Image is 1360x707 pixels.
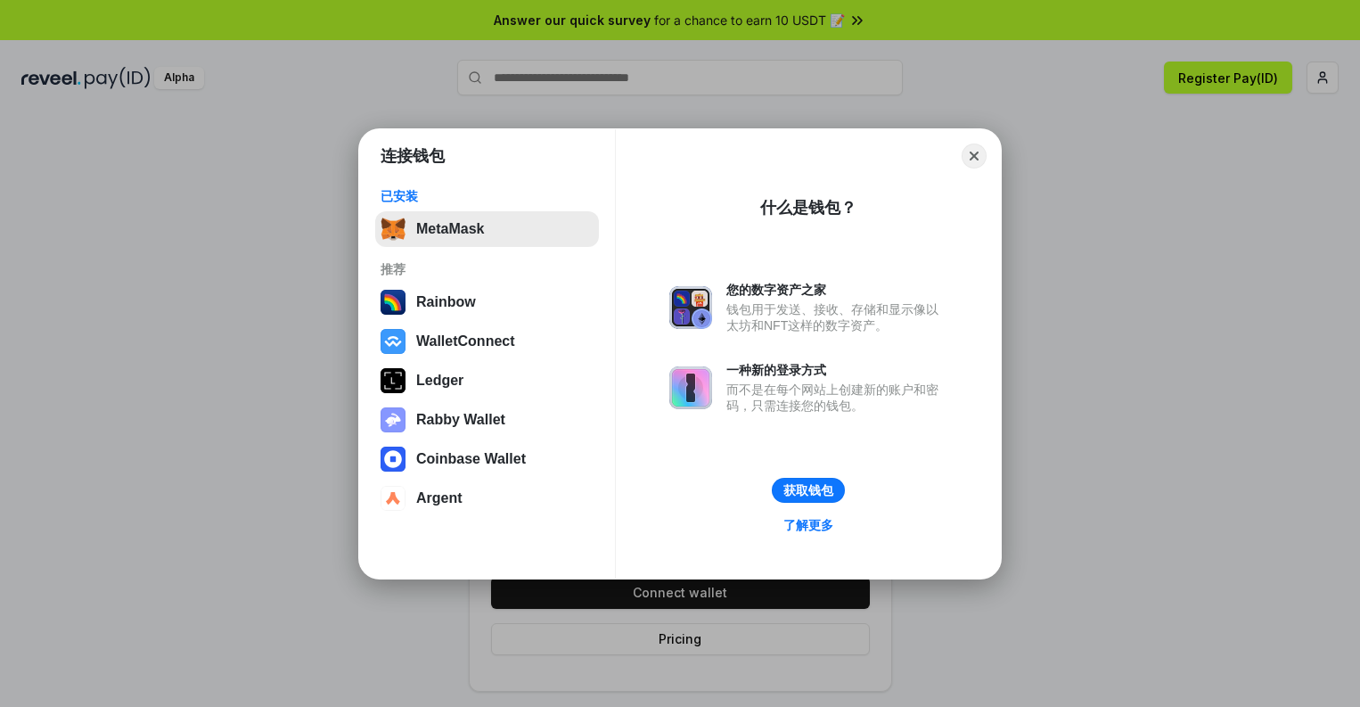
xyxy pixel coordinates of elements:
img: svg+xml,%3Csvg%20xmlns%3D%22http%3A%2F%2Fwww.w3.org%2F2000%2Fsvg%22%20fill%3D%22none%22%20viewBox... [669,286,712,329]
img: svg+xml,%3Csvg%20xmlns%3D%22http%3A%2F%2Fwww.w3.org%2F2000%2Fsvg%22%20width%3D%2228%22%20height%3... [381,368,406,393]
h1: 连接钱包 [381,145,445,167]
div: 您的数字资产之家 [726,282,947,298]
button: 获取钱包 [772,478,845,503]
div: 已安装 [381,188,594,204]
div: Rainbow [416,294,476,310]
button: WalletConnect [375,324,599,359]
div: Rabby Wallet [416,412,505,428]
img: svg+xml,%3Csvg%20width%3D%22120%22%20height%3D%22120%22%20viewBox%3D%220%200%20120%20120%22%20fil... [381,290,406,315]
img: svg+xml,%3Csvg%20width%3D%2228%22%20height%3D%2228%22%20viewBox%3D%220%200%2028%2028%22%20fill%3D... [381,329,406,354]
button: Ledger [375,363,599,399]
a: 了解更多 [773,514,844,537]
button: Argent [375,481,599,516]
img: svg+xml,%3Csvg%20width%3D%2228%22%20height%3D%2228%22%20viewBox%3D%220%200%2028%2028%22%20fill%3D... [381,486,406,511]
div: MetaMask [416,221,484,237]
button: Rabby Wallet [375,402,599,438]
div: 获取钱包 [783,482,833,498]
button: MetaMask [375,211,599,247]
div: Coinbase Wallet [416,451,526,467]
div: 什么是钱包？ [760,197,856,218]
div: Ledger [416,373,463,389]
div: Argent [416,490,463,506]
div: 一种新的登录方式 [726,362,947,378]
button: Coinbase Wallet [375,441,599,477]
button: Close [962,144,987,169]
div: 而不是在每个网站上创建新的账户和密码，只需连接您的钱包。 [726,382,947,414]
div: 推荐 [381,261,594,277]
img: svg+xml,%3Csvg%20width%3D%2228%22%20height%3D%2228%22%20viewBox%3D%220%200%2028%2028%22%20fill%3D... [381,447,406,472]
button: Rainbow [375,284,599,320]
img: svg+xml,%3Csvg%20xmlns%3D%22http%3A%2F%2Fwww.w3.org%2F2000%2Fsvg%22%20fill%3D%22none%22%20viewBox... [381,407,406,432]
div: 了解更多 [783,517,833,533]
div: WalletConnect [416,333,515,349]
img: svg+xml,%3Csvg%20xmlns%3D%22http%3A%2F%2Fwww.w3.org%2F2000%2Fsvg%22%20fill%3D%22none%22%20viewBox... [669,366,712,409]
div: 钱包用于发送、接收、存储和显示像以太坊和NFT这样的数字资产。 [726,301,947,333]
img: svg+xml,%3Csvg%20fill%3D%22none%22%20height%3D%2233%22%20viewBox%3D%220%200%2035%2033%22%20width%... [381,217,406,242]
